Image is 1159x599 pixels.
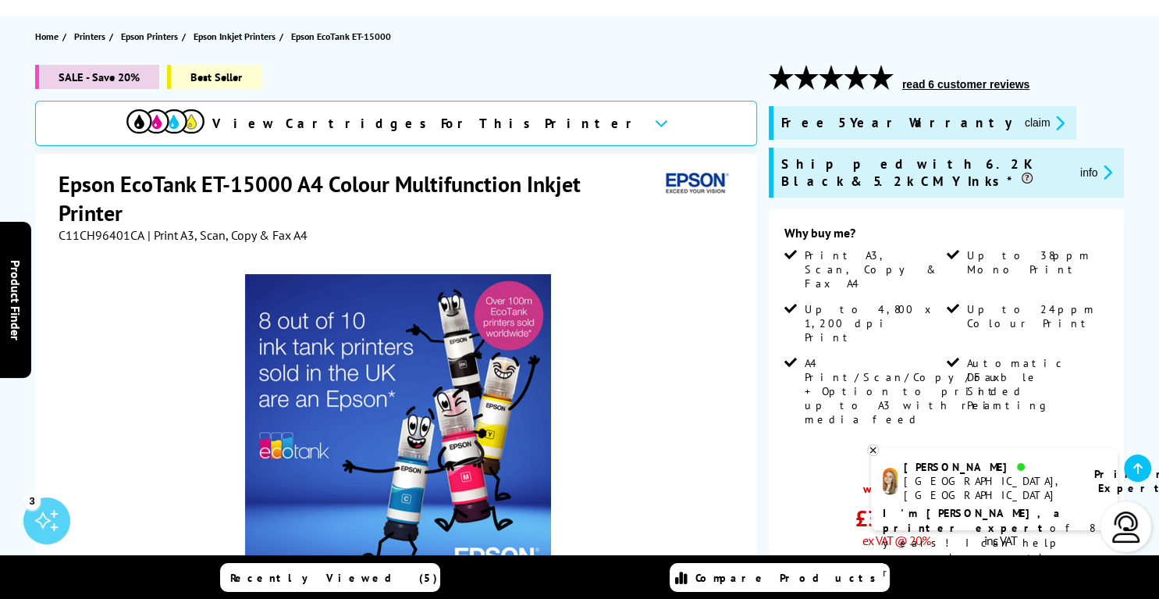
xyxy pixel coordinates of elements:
span: SALE - Save 20% [35,65,159,89]
span: Up to 24ppm Colour Print [967,302,1106,330]
span: Compare Products [695,571,884,585]
button: promo-description [1020,114,1069,132]
span: Up to 38ppm Mono Print [967,248,1106,276]
div: [GEOGRAPHIC_DATA], [GEOGRAPHIC_DATA] [904,474,1075,502]
div: Why buy me? [784,225,1109,248]
img: Epson [659,169,731,198]
a: Compare Products [670,563,890,592]
p: of 8 years! I can help you choose the right product [883,506,1106,580]
img: cmyk-icon.svg [126,109,204,134]
span: | Print A3, Scan, Copy & Fax A4 [148,227,308,243]
div: [PERSON_NAME] [904,460,1075,474]
span: ex VAT @ 20% [862,533,930,548]
span: Home [35,28,59,45]
span: C11CH96401CA [59,227,144,243]
span: Epson Printers [121,28,178,45]
span: View Cartridges For This Printer [212,115,642,132]
span: Best Seller [167,65,261,89]
img: user-headset-light.svg [1111,512,1142,543]
a: Epson Inkjet Printers [194,28,279,45]
span: was [855,473,930,496]
img: Epson EcoTank ET-15000 Thumbnail [245,274,551,580]
span: Epson Inkjet Printers [194,28,276,45]
a: Home [35,28,62,45]
span: Print A3, Scan, Copy & Fax A4 [805,248,944,291]
span: Free 5 Year Warranty [781,114,1012,132]
button: promo-description [1075,163,1117,181]
a: Recently Viewed (5) [220,563,440,592]
span: Printers [74,28,105,45]
span: Shipped with 6.2K Black & 5.2k CMY Inks* [781,155,1068,190]
span: Product Finder [8,259,23,340]
span: Recently Viewed (5) [230,571,438,585]
span: Epson EcoTank ET-15000 [291,30,391,42]
a: Epson Printers [121,28,182,45]
b: I'm [PERSON_NAME], a printer expert [883,506,1065,535]
div: 3 [23,492,41,509]
span: Automatic Double Sided Printing [967,356,1106,412]
img: amy-livechat.png [883,468,898,495]
a: Printers [74,28,109,45]
button: read 6 customer reviews [898,77,1034,91]
span: £383.33 [855,504,930,533]
h1: Epson EcoTank ET-15000 A4 Colour Multifunction Inkjet Printer [59,169,659,227]
span: A4 Print/Scan/Copy/Fax + Option to print up to A3 with rear media feed [805,356,1005,426]
a: View more details [1037,446,1108,458]
span: Up to 4,800 x 1,200 dpi Print [805,302,944,344]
